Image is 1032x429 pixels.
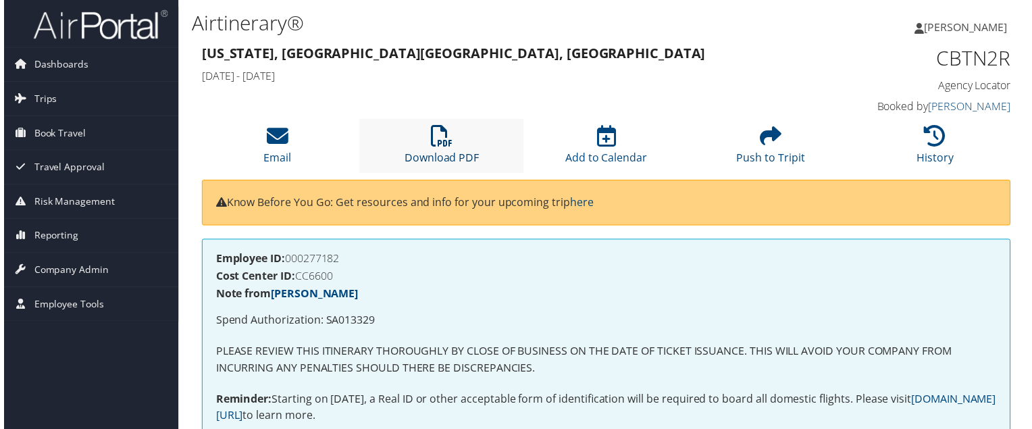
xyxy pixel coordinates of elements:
span: Reporting [30,220,75,254]
h4: Agency Locator [825,78,1014,93]
span: Company Admin [30,255,105,288]
span: Risk Management [30,186,111,220]
strong: [US_STATE], [GEOGRAPHIC_DATA] [GEOGRAPHIC_DATA], [GEOGRAPHIC_DATA] [199,45,706,63]
strong: Employee ID: [213,253,283,268]
a: History [919,134,956,166]
p: Spend Authorization: SA013329 [213,314,1000,332]
h4: [DATE] - [DATE] [199,69,805,84]
a: [PERSON_NAME] [917,7,1024,47]
strong: Reminder: [213,394,269,409]
span: Book Travel [30,117,82,151]
h4: 000277182 [213,255,1000,266]
strong: Cost Center ID: [213,270,293,285]
h4: Booked by [825,99,1014,114]
a: [PERSON_NAME] [931,99,1014,114]
strong: Note from [213,288,357,303]
h4: CC6600 [213,272,1000,283]
a: Add to Calendar [565,134,648,166]
span: Travel Approval [30,151,101,185]
a: here [570,196,594,211]
span: Dashboards [30,48,85,82]
span: Employee Tools [30,289,101,323]
p: Starting on [DATE], a Real ID or other acceptable form of identification will be required to boar... [213,393,1000,428]
h1: Airtinerary® [189,9,746,37]
h1: CBTN2R [825,45,1014,73]
p: Know Before You Go: Get resources and info for your upcoming trip [213,195,1000,213]
a: Download PDF [403,134,478,166]
span: Trips [30,82,53,116]
a: Push to Tripit [738,134,806,166]
img: airportal-logo.png [30,9,165,41]
a: Email [261,134,289,166]
a: [PERSON_NAME] [269,288,357,303]
p: PLEASE REVIEW THIS ITINERARY THOROUGHLY BY CLOSE OF BUSINESS ON THE DATE OF TICKET ISSUANCE. THIS... [213,345,1000,380]
span: [PERSON_NAME] [927,20,1010,34]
